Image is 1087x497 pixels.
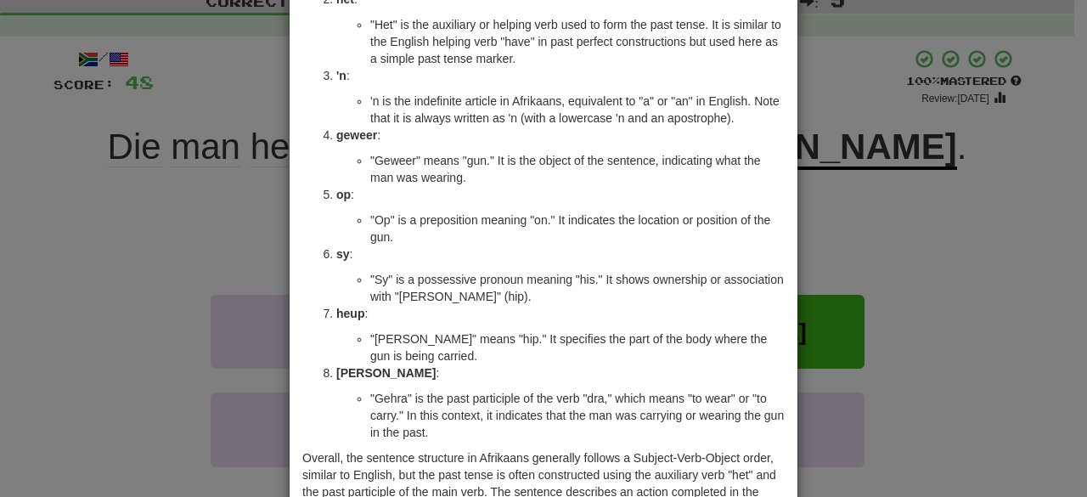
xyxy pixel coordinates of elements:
p: : [336,246,785,263]
strong: op [336,188,351,201]
li: "Gehra" is the past participle of the verb "dra," which means "to wear" or "to carry." In this co... [370,390,785,441]
li: 'n is the indefinite article in Afrikaans, equivalent to "a" or "an" in English. Note that it is ... [370,93,785,127]
strong: 'n [336,69,346,82]
li: "Het" is the auxiliary or helping verb used to form the past tense. It is similar to the English ... [370,16,785,67]
li: "Op" is a preposition meaning "on." It indicates the location or position of the gun. [370,212,785,246]
strong: geweer [336,128,377,142]
strong: heup [336,307,364,320]
li: "Sy" is a possessive pronoun meaning "his." It shows ownership or association with "[PERSON_NAME]... [370,271,785,305]
p: : [336,364,785,381]
p: : [336,67,785,84]
strong: [PERSON_NAME] [336,366,436,380]
li: "Geweer" means "gun." It is the object of the sentence, indicating what the man was wearing. [370,152,785,186]
p: : [336,127,785,144]
li: "[PERSON_NAME]" means "hip." It specifies the part of the body where the gun is being carried. [370,330,785,364]
p: : [336,186,785,203]
p: : [336,305,785,322]
strong: sy [336,247,350,261]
